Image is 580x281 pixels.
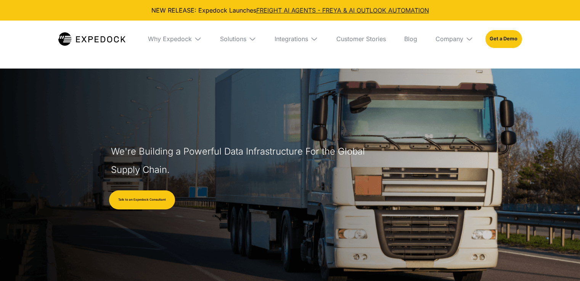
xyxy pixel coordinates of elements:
[6,6,574,14] div: NEW RELEASE: Expedock Launches
[148,35,192,43] div: Why Expedock
[330,21,392,57] a: Customer Stories
[435,35,463,43] div: Company
[111,142,369,179] h1: We're Building a Powerful Data Infrastructure For the Global Supply Chain.
[109,190,175,209] a: Talk to an Expedock Consultant
[220,35,246,43] div: Solutions
[485,30,522,48] a: Get a Demo
[256,6,429,14] a: FREIGHT AI AGENTS - FREYA & AI OUTLOOK AUTOMATION
[398,21,423,57] a: Blog
[275,35,308,43] div: Integrations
